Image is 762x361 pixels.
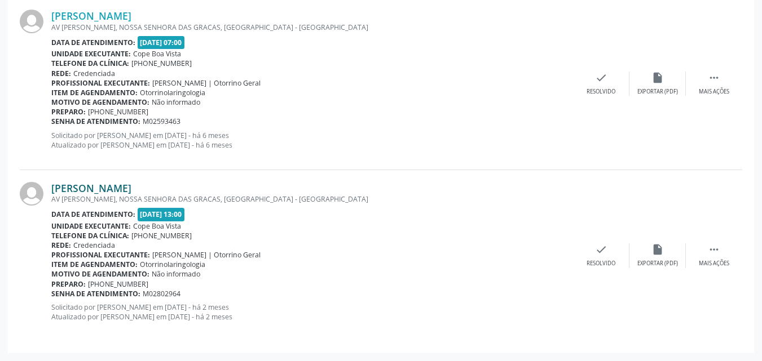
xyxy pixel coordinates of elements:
[51,289,140,298] b: Senha de atendimento:
[131,59,192,68] span: [PHONE_NUMBER]
[651,243,664,256] i: insert_drive_file
[152,269,200,279] span: Não informado
[51,279,86,289] b: Preparo:
[51,38,135,47] b: Data de atendimento:
[152,250,261,260] span: [PERSON_NAME] | Otorrino Geral
[587,260,615,268] div: Resolvido
[152,97,200,107] span: Não informado
[595,72,607,84] i: check
[131,231,192,240] span: [PHONE_NUMBER]
[51,260,138,269] b: Item de agendamento:
[51,88,138,97] b: Item de agendamento:
[51,49,131,59] b: Unidade executante:
[51,97,149,107] b: Motivo de agendamento:
[143,117,180,126] span: M02593463
[88,279,148,289] span: [PHONE_NUMBER]
[51,10,131,22] a: [PERSON_NAME]
[152,78,261,88] span: [PERSON_NAME] | Otorrino Geral
[140,88,205,97] span: Otorrinolaringologia
[637,88,678,96] div: Exportar (PDF)
[51,250,150,260] b: Profissional executante:
[699,260,729,268] div: Mais ações
[51,78,150,88] b: Profissional executante:
[708,72,720,84] i: 
[51,131,573,150] p: Solicitado por [PERSON_NAME] em [DATE] - há 6 meses Atualizado por [PERSON_NAME] em [DATE] - há 6...
[73,69,115,78] span: Credenciada
[138,36,185,49] span: [DATE] 07:00
[51,302,573,322] p: Solicitado por [PERSON_NAME] em [DATE] - há 2 meses Atualizado por [PERSON_NAME] em [DATE] - há 2...
[51,117,140,126] b: Senha de atendimento:
[133,221,181,231] span: Cope Boa Vista
[51,69,71,78] b: Rede:
[20,10,43,33] img: img
[51,182,131,194] a: [PERSON_NAME]
[51,59,129,68] b: Telefone da clínica:
[699,88,729,96] div: Mais ações
[637,260,678,268] div: Exportar (PDF)
[51,210,135,219] b: Data de atendimento:
[51,221,131,231] b: Unidade executante:
[51,194,573,204] div: AV [PERSON_NAME], NOSSA SENHORA DAS GRACAS, [GEOGRAPHIC_DATA] - [GEOGRAPHIC_DATA]
[138,208,185,221] span: [DATE] 13:00
[88,107,148,117] span: [PHONE_NUMBER]
[51,23,573,32] div: AV [PERSON_NAME], NOSSA SENHORA DAS GRACAS, [GEOGRAPHIC_DATA] - [GEOGRAPHIC_DATA]
[51,240,71,250] b: Rede:
[140,260,205,269] span: Otorrinolaringologia
[651,72,664,84] i: insert_drive_file
[20,182,43,206] img: img
[51,107,86,117] b: Preparo:
[133,49,181,59] span: Cope Boa Vista
[51,231,129,240] b: Telefone da clínica:
[587,88,615,96] div: Resolvido
[51,269,149,279] b: Motivo de agendamento:
[708,243,720,256] i: 
[73,240,115,250] span: Credenciada
[143,289,180,298] span: M02802964
[595,243,607,256] i: check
